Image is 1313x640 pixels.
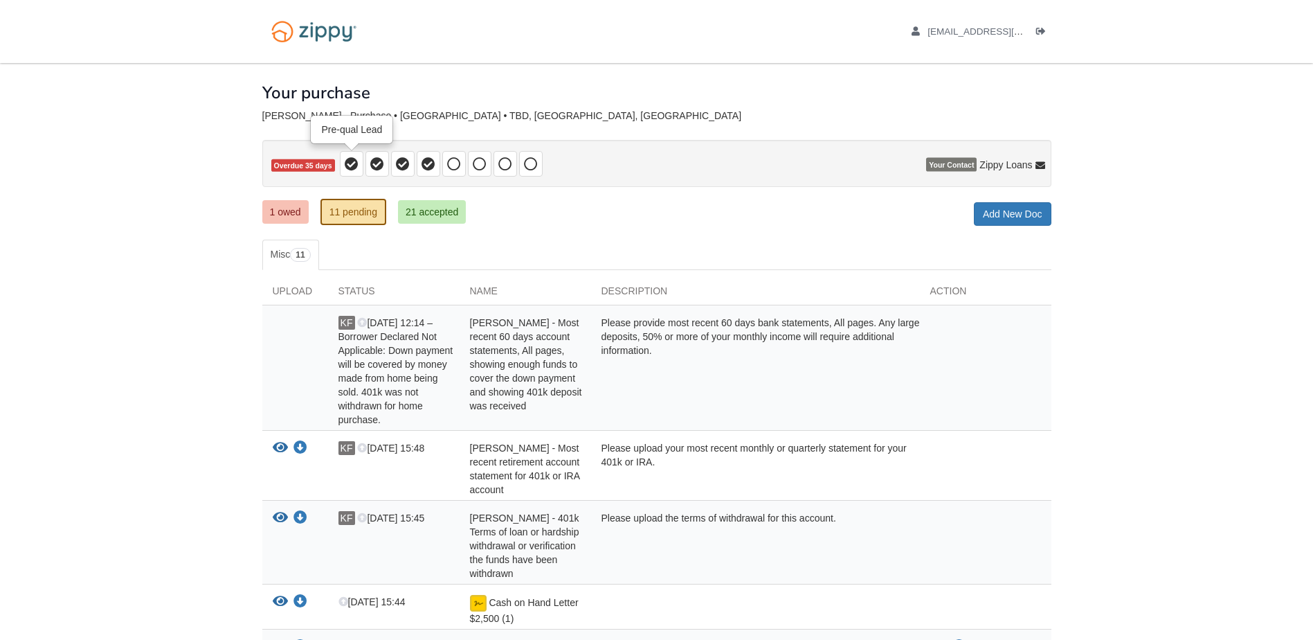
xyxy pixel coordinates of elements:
span: [PERSON_NAME] - 401k Terms of loan or hardship withdrawal or verification the funds have been wit... [470,513,579,579]
div: Pre-qual Lead [311,116,392,143]
a: edit profile [912,26,1087,40]
div: Status [328,284,460,305]
span: [PERSON_NAME] - Most recent 60 days account statements, All pages, showing enough funds to cover ... [470,317,582,411]
h1: Your purchase [262,84,370,102]
a: 1 owed [262,200,309,224]
div: Please provide most recent 60 days bank statements, All pages. Any large deposits, 50% or more of... [591,316,920,427]
span: [DATE] 15:44 [338,596,406,607]
a: Add New Doc [974,202,1051,226]
div: Action [920,284,1051,305]
span: KF [338,316,355,330]
span: 11 [290,248,310,262]
div: Please upload the terms of withdrawal for this account. [591,511,920,580]
a: 11 pending [320,199,386,225]
div: Description [591,284,920,305]
span: Overdue 35 days [271,159,335,172]
img: Document fully signed [470,595,487,612]
span: [DATE] 15:45 [357,513,424,524]
span: Your Contact [926,158,977,172]
a: Download Kendra Freeman - 401k Terms of loan or hardship withdrawal or verification the funds hav... [293,513,307,524]
span: Cash on Hand Letter $2,500 (1) [470,597,579,624]
button: View Cash on Hand Letter $2,500 (1) [273,595,288,610]
div: [PERSON_NAME] - Purchase • [GEOGRAPHIC_DATA] • TBD, [GEOGRAPHIC_DATA], [GEOGRAPHIC_DATA] [262,110,1051,122]
div: Name [460,284,591,305]
span: Zippy Loans [979,158,1032,172]
a: Misc [262,240,319,270]
a: Download Cash on Hand Letter $2,500 (1) [293,597,307,608]
div: Please upload your most recent monthly or quarterly statement for your 401k or IRA. [591,441,920,497]
div: Upload [262,284,328,305]
button: View Kendra Freeman - Most recent retirement account statement for 401k or IRA account [273,441,288,456]
span: [DATE] 15:48 [357,443,424,454]
button: View Kendra Freeman - 401k Terms of loan or hardship withdrawal or verification the funds have be... [273,511,288,526]
a: 21 accepted [398,200,466,224]
span: KF [338,441,355,455]
a: Download Kendra Freeman - Most recent retirement account statement for 401k or IRA account [293,443,307,454]
span: [PERSON_NAME] - Most recent retirement account statement for 401k or IRA account [470,443,580,495]
span: kndrfrmn@icloud.com [927,26,1086,37]
img: Logo [262,14,365,49]
a: Log out [1036,26,1051,40]
span: KF [338,511,355,525]
span: [DATE] 12:14 – Borrower Declared Not Applicable: Down payment will be covered by money made from ... [338,317,453,425]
